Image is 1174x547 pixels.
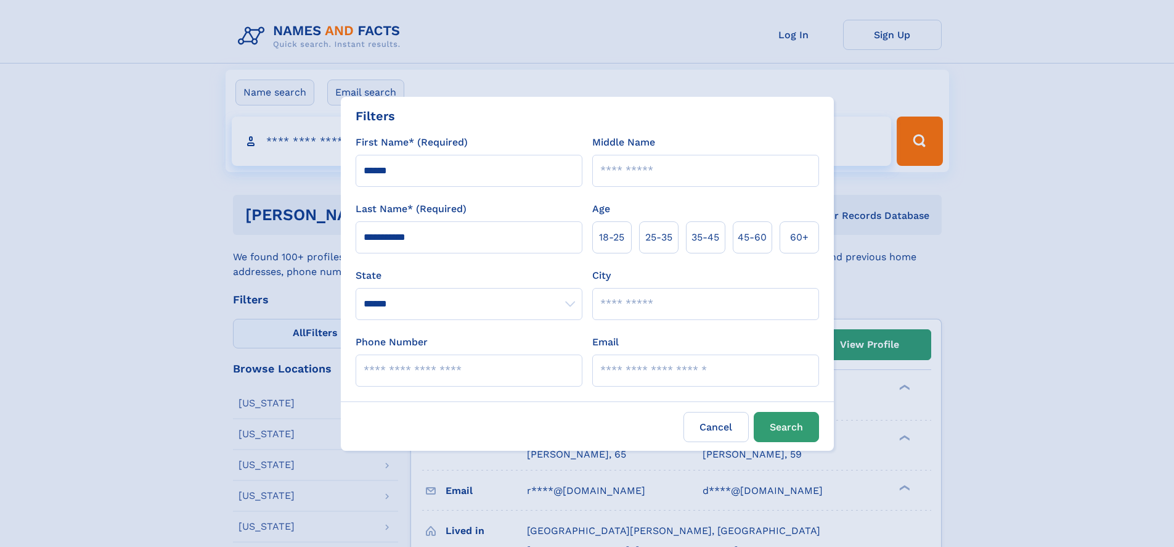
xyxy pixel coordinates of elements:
[599,230,624,245] span: 18‑25
[738,230,767,245] span: 45‑60
[356,268,582,283] label: State
[683,412,749,442] label: Cancel
[691,230,719,245] span: 35‑45
[356,335,428,350] label: Phone Number
[790,230,809,245] span: 60+
[645,230,672,245] span: 25‑35
[592,268,611,283] label: City
[592,202,610,216] label: Age
[356,202,467,216] label: Last Name* (Required)
[356,135,468,150] label: First Name* (Required)
[754,412,819,442] button: Search
[592,335,619,350] label: Email
[592,135,655,150] label: Middle Name
[356,107,395,125] div: Filters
